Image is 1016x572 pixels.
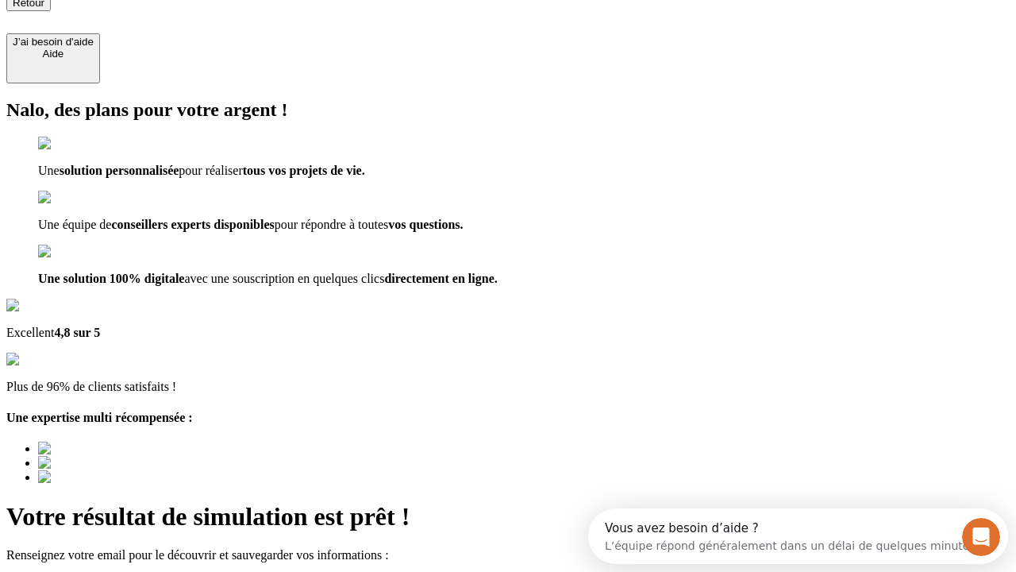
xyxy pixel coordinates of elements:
img: checkmark [38,137,106,151]
img: checkmark [38,245,106,259]
span: Une équipe de [38,218,111,231]
iframe: Intercom live chat discovery launcher [588,508,1008,564]
img: Best savings advice award [38,470,185,485]
iframe: Intercom live chat [962,518,1000,556]
img: Best savings advice award [38,456,185,470]
span: tous vos projets de vie. [243,164,365,177]
img: Best savings advice award [38,442,185,456]
span: conseillers experts disponibles [111,218,274,231]
span: pour répondre à toutes [275,218,389,231]
p: Plus de 96% de clients satisfaits ! [6,380,1010,394]
span: pour réaliser [179,164,242,177]
div: Aide [13,48,94,60]
span: Une [38,164,60,177]
div: J’ai besoin d'aide [13,36,94,48]
span: avec une souscription en quelques clics [184,272,384,285]
p: Renseignez votre email pour le découvrir et sauvegarder vos informations : [6,548,1010,562]
h2: Nalo, des plans pour votre argent ! [6,99,1010,121]
div: Vous avez besoin d’aide ? [17,14,391,26]
img: checkmark [38,191,106,205]
span: directement en ligne. [384,272,497,285]
button: J’ai besoin d'aideAide [6,33,100,83]
img: reviews stars [6,353,85,367]
div: L’équipe répond généralement dans un délai de quelques minutes. [17,26,391,43]
span: vos questions. [388,218,463,231]
img: Google Review [6,299,98,313]
span: Excellent [6,326,54,339]
h4: Une expertise multi récompensée : [6,411,1010,425]
div: Ouvrir le Messenger Intercom [6,6,437,50]
span: 4,8 sur 5 [54,326,100,339]
span: Une solution 100% digitale [38,272,184,285]
h1: Votre résultat de simulation est prêt ! [6,502,1010,531]
span: solution personnalisée [60,164,179,177]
